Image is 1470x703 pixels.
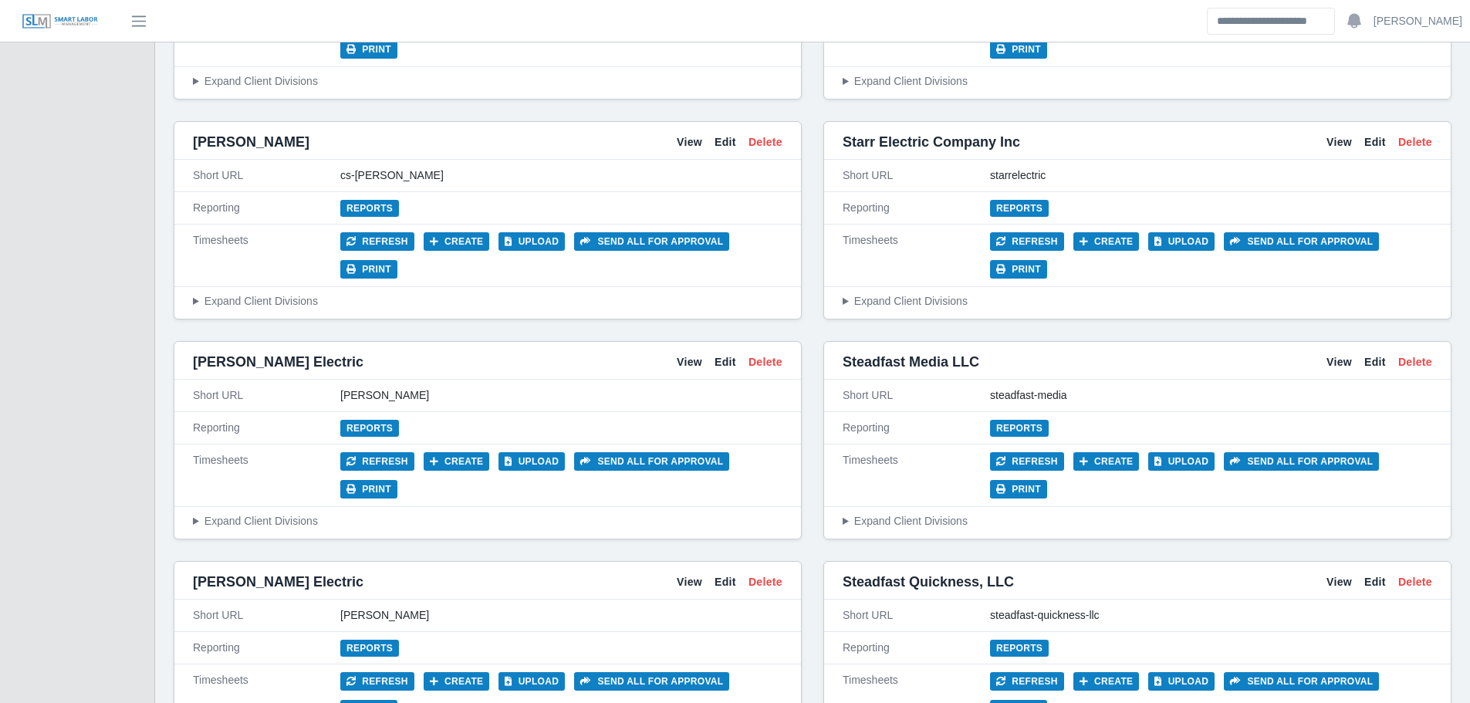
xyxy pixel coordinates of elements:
div: Reporting [843,200,990,216]
div: cs-[PERSON_NAME] [340,167,782,184]
a: Reports [340,200,399,217]
div: Reporting [193,200,340,216]
div: [PERSON_NAME] [340,387,782,404]
summary: Expand Client Divisions [193,73,782,90]
div: Short URL [843,607,990,624]
a: Delete [749,354,782,370]
a: Edit [1364,134,1386,150]
button: Create [1073,232,1140,251]
button: Create [1073,672,1140,691]
button: Upload [1148,232,1215,251]
div: Reporting [193,640,340,656]
div: Short URL [843,167,990,184]
a: Delete [1398,354,1432,370]
span: [PERSON_NAME] Electric [193,571,363,593]
a: Delete [1398,574,1432,590]
div: Reporting [193,420,340,436]
button: Print [990,260,1047,279]
img: SLM Logo [22,13,99,30]
a: Delete [749,134,782,150]
a: Reports [340,640,399,657]
summary: Expand Client Divisions [843,513,1432,529]
button: Refresh [990,452,1064,471]
div: Short URL [193,387,340,404]
button: Upload [498,672,565,691]
button: Refresh [340,232,414,251]
button: Send all for approval [574,452,729,471]
div: steadfast-media [990,387,1432,404]
a: View [677,574,702,590]
div: starrelectric [990,167,1432,184]
div: steadfast-quickness-llc [990,607,1432,624]
a: View [1326,134,1352,150]
button: Send all for approval [574,232,729,251]
button: Refresh [340,672,414,691]
button: Print [340,480,397,499]
button: Refresh [340,452,414,471]
span: [PERSON_NAME] Electric [193,351,363,373]
span: [PERSON_NAME] [193,131,309,153]
div: Short URL [843,387,990,404]
a: Edit [1364,574,1386,590]
summary: Expand Client Divisions [193,513,782,529]
span: Steadfast Quickness, LLC [843,571,1014,593]
a: View [1326,574,1352,590]
div: Timesheets [843,232,990,279]
a: View [677,134,702,150]
button: Send all for approval [1224,232,1379,251]
span: Steadfast Media LLC [843,351,979,373]
summary: Expand Client Divisions [193,293,782,309]
a: Edit [715,134,736,150]
button: Upload [1148,452,1215,471]
div: [PERSON_NAME] [340,607,782,624]
button: Print [340,260,397,279]
a: Delete [1398,134,1432,150]
button: Print [990,480,1047,499]
a: View [677,354,702,370]
button: Create [1073,452,1140,471]
button: Upload [498,232,565,251]
button: Send all for approval [574,672,729,691]
div: Timesheets [193,232,340,279]
a: Edit [715,354,736,370]
summary: Expand Client Divisions [843,293,1432,309]
button: Print [340,40,397,59]
a: Edit [715,574,736,590]
button: Refresh [990,672,1064,691]
button: Send all for approval [1224,452,1379,471]
a: Reports [990,640,1049,657]
input: Search [1207,8,1335,35]
button: Upload [498,452,565,471]
div: Reporting [843,420,990,436]
a: Delete [749,574,782,590]
div: Short URL [193,167,340,184]
span: Starr Electric Company Inc [843,131,1020,153]
summary: Expand Client Divisions [843,73,1432,90]
div: Reporting [843,640,990,656]
a: Edit [1364,354,1386,370]
button: Create [424,452,490,471]
div: Timesheets [843,452,990,499]
a: View [1326,354,1352,370]
div: Timesheets [193,452,340,499]
div: Short URL [193,607,340,624]
button: Send all for approval [1224,672,1379,691]
a: Reports [990,200,1049,217]
a: Reports [340,420,399,437]
button: Print [990,40,1047,59]
a: Reports [990,420,1049,437]
button: Upload [1148,672,1215,691]
button: Create [424,672,490,691]
button: Refresh [990,232,1064,251]
button: Create [424,232,490,251]
a: [PERSON_NAME] [1374,13,1462,29]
